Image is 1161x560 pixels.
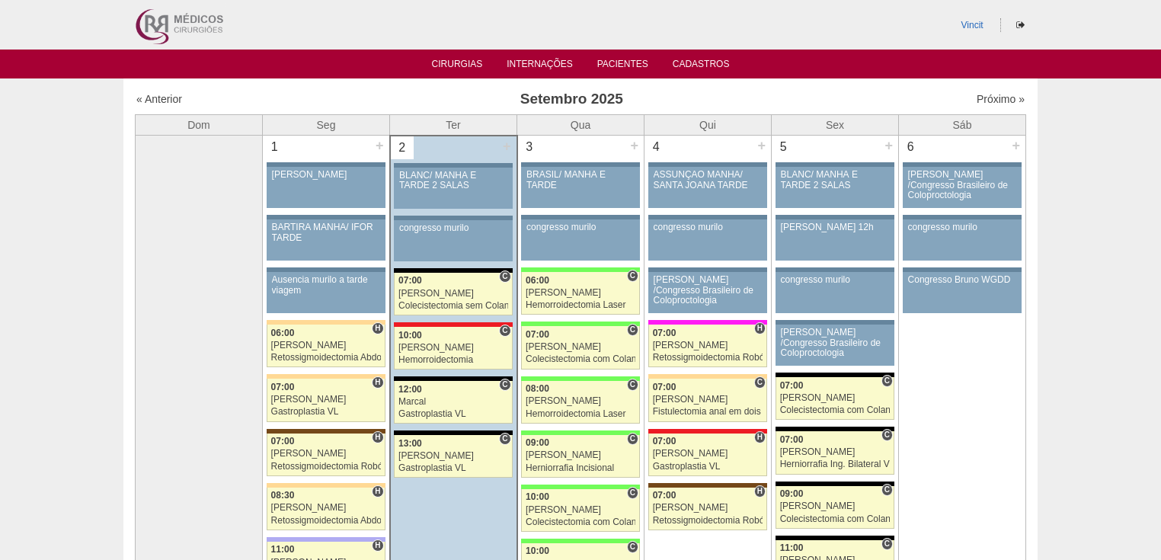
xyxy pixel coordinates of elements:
[521,430,640,435] div: Key: Brasil
[271,449,381,459] div: [PERSON_NAME]
[754,485,766,498] span: Hospital
[373,136,386,155] div: +
[903,219,1022,261] a: congresso murilo
[518,136,542,158] div: 3
[526,300,635,310] div: Hemorroidectomia Laser
[521,215,640,219] div: Key: Aviso
[526,354,635,364] div: Colecistectomia com Colangiografia VL
[271,516,381,526] div: Retossigmoidectomia Abdominal VL
[432,59,483,74] a: Cirurgias
[673,59,730,74] a: Cadastros
[526,409,635,419] div: Hemorroidectomia Laser
[263,114,390,136] th: Seg
[644,114,772,136] th: Qui
[772,114,899,136] th: Sex
[977,93,1025,105] a: Próximo »
[271,395,381,405] div: [PERSON_NAME]
[780,393,891,403] div: [PERSON_NAME]
[521,167,640,208] a: BRASIL/ MANHÃ E TARDE
[648,162,767,167] div: Key: Aviso
[648,429,767,434] div: Key: Assunção
[653,407,763,417] div: Fistulectomia anal em dois tempos
[526,275,549,286] span: 06:00
[272,170,380,180] div: [PERSON_NAME]
[899,114,1026,136] th: Sáb
[267,537,385,542] div: Key: Christóvão da Gama
[526,491,549,502] span: 10:00
[526,463,635,473] div: Herniorrafia Incisional
[372,431,383,443] span: Hospital
[526,546,549,556] span: 10:00
[521,489,640,532] a: C 10:00 [PERSON_NAME] Colecistectomia com Colangiografia VL
[780,501,891,511] div: [PERSON_NAME]
[267,167,385,208] a: [PERSON_NAME]
[350,88,794,110] h3: Setembro 2025
[394,322,512,327] div: Key: Assunção
[398,397,508,407] div: Marcal
[394,273,512,315] a: C 07:00 [PERSON_NAME] Colecistectomia sem Colangiografia VL
[398,438,422,449] span: 13:00
[754,431,766,443] span: Hospital
[776,482,894,486] div: Key: Blanc
[776,267,894,272] div: Key: Aviso
[372,376,383,389] span: Hospital
[780,542,804,553] span: 11:00
[653,449,763,459] div: [PERSON_NAME]
[399,223,507,233] div: congresso murilo
[648,167,767,208] a: ASSUNÇÃO MANHÃ/ SANTA JOANA TARDE
[627,379,638,391] span: Consultório
[521,219,640,261] a: congresso murilo
[398,301,508,311] div: Colecistectomia sem Colangiografia VL
[772,136,795,158] div: 5
[648,379,767,421] a: C 07:00 [PERSON_NAME] Fistulectomia anal em dois tempos
[776,272,894,313] a: congresso murilo
[597,59,648,74] a: Pacientes
[776,320,894,325] div: Key: Aviso
[653,490,676,501] span: 07:00
[398,463,508,473] div: Gastroplastia VL
[754,322,766,334] span: Hospital
[654,275,763,306] div: [PERSON_NAME] /Congresso Brasileiro de Coloproctologia
[391,136,414,159] div: 2
[780,380,804,391] span: 07:00
[526,437,549,448] span: 09:00
[271,353,381,363] div: Retossigmoidectomia Abdominal VL
[627,433,638,445] span: Consultório
[499,433,510,445] span: Consultório
[271,382,295,392] span: 07:00
[271,503,381,513] div: [PERSON_NAME]
[499,379,510,391] span: Consultório
[521,381,640,424] a: C 08:00 [PERSON_NAME] Hemorroidectomia Laser
[394,381,512,424] a: C 12:00 Marcal Gastroplastia VL
[755,136,768,155] div: +
[526,222,635,232] div: congresso murilo
[653,436,676,446] span: 07:00
[267,374,385,379] div: Key: Bartira
[398,275,422,286] span: 07:00
[517,114,644,136] th: Qua
[648,272,767,313] a: [PERSON_NAME] /Congresso Brasileiro de Coloproctologia
[267,429,385,434] div: Key: Santa Joana
[394,168,512,209] a: BLANC/ MANHÃ E TARDE 2 SALAS
[521,267,640,272] div: Key: Brasil
[780,447,891,457] div: [PERSON_NAME]
[648,374,767,379] div: Key: Bartira
[628,136,641,155] div: +
[271,490,295,501] span: 08:30
[394,376,512,381] div: Key: Blanc
[781,170,890,190] div: BLANC/ MANHÃ E TARDE 2 SALAS
[1016,21,1025,30] i: Sair
[627,487,638,499] span: Consultório
[648,325,767,367] a: H 07:00 [PERSON_NAME] Retossigmoidectomia Robótica
[271,544,295,555] span: 11:00
[394,220,512,261] a: congresso murilo
[521,322,640,326] div: Key: Brasil
[776,373,894,377] div: Key: Blanc
[780,459,891,469] div: Herniorrafia Ing. Bilateral VL
[627,541,638,553] span: Consultório
[526,517,635,527] div: Colecistectomia com Colangiografia VL
[754,376,766,389] span: Consultório
[776,427,894,431] div: Key: Blanc
[507,59,573,74] a: Internações
[372,539,383,552] span: Hospital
